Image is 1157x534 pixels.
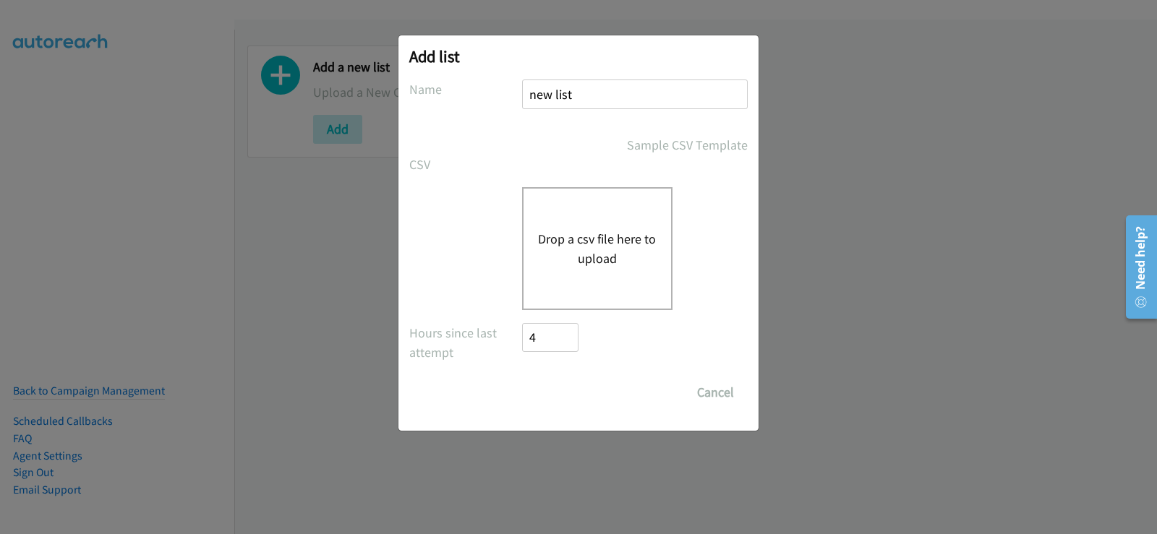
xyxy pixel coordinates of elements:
button: Drop a csv file here to upload [538,229,657,268]
label: CSV [409,155,522,174]
label: Hours since last attempt [409,323,522,362]
a: Sample CSV Template [627,135,748,155]
label: Name [409,79,522,99]
h2: Add list [409,46,748,66]
iframe: Resource Center [1115,210,1157,324]
button: Cancel [683,378,748,407]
